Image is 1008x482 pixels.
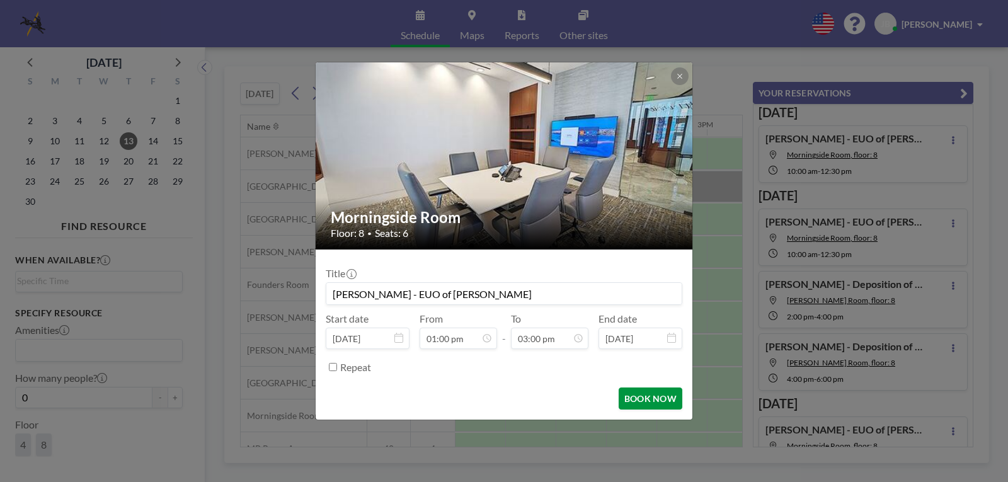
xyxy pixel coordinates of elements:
label: Start date [326,313,369,325]
label: End date [598,313,637,325]
h2: Morningside Room [331,208,679,227]
span: Floor: 8 [331,227,364,239]
span: - [502,317,506,345]
label: Title [326,267,355,280]
span: • [367,229,372,238]
span: Seats: 6 [375,227,408,239]
label: To [511,313,521,325]
label: From [420,313,443,325]
button: BOOK NOW [619,387,682,410]
label: Repeat [340,361,371,374]
input: Joanne's reservation [326,283,682,304]
img: 537.jpg [316,14,694,298]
